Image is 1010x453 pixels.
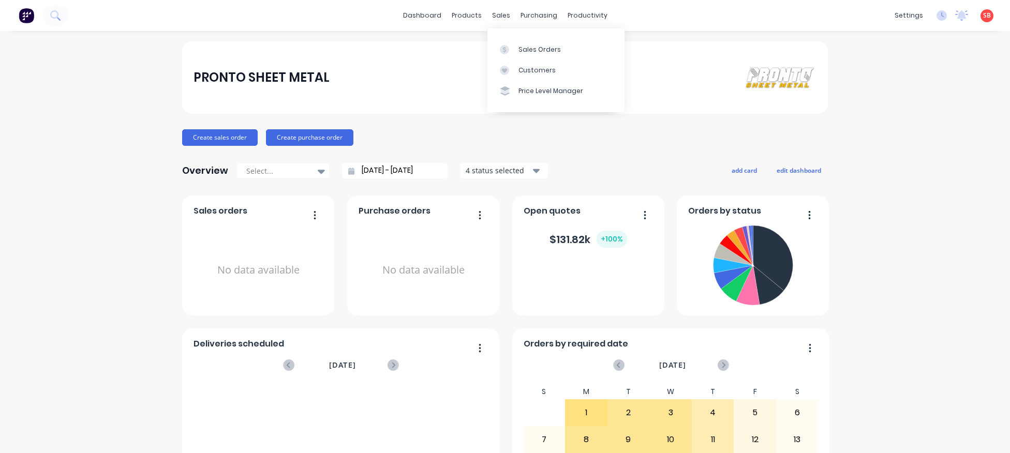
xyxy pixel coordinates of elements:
[659,359,686,371] span: [DATE]
[608,400,649,426] div: 2
[194,338,284,350] span: Deliveries scheduled
[734,400,776,426] div: 5
[398,8,447,23] a: dashboard
[776,384,819,399] div: S
[650,400,691,426] div: 3
[983,11,991,20] span: SB
[566,400,607,426] div: 1
[524,427,565,452] div: 7
[777,400,818,426] div: 6
[770,163,828,177] button: edit dashboard
[744,66,816,89] img: PRONTO SHEET METAL
[524,205,581,217] span: Open quotes
[182,129,258,146] button: Create sales order
[329,359,356,371] span: [DATE]
[566,427,607,452] div: 8
[182,160,228,181] div: Overview
[650,427,691,452] div: 10
[487,81,625,101] a: Price Level Manager
[518,66,556,75] div: Customers
[725,163,764,177] button: add card
[688,205,761,217] span: Orders by status
[692,400,734,426] div: 4
[518,86,583,96] div: Price Level Manager
[19,8,34,23] img: Factory
[194,67,330,88] div: PRONTO SHEET METAL
[734,384,776,399] div: F
[460,163,548,178] button: 4 status selected
[597,231,627,248] div: + 100 %
[562,8,613,23] div: productivity
[487,8,515,23] div: sales
[549,231,627,248] div: $ 131.82k
[518,45,561,54] div: Sales Orders
[692,427,734,452] div: 11
[889,8,928,23] div: settings
[565,384,607,399] div: M
[466,165,531,176] div: 4 status selected
[734,427,776,452] div: 12
[266,129,353,146] button: Create purchase order
[487,39,625,59] a: Sales Orders
[607,384,650,399] div: T
[359,221,488,319] div: No data available
[194,221,323,319] div: No data available
[359,205,430,217] span: Purchase orders
[523,384,566,399] div: S
[447,8,487,23] div: products
[515,8,562,23] div: purchasing
[487,60,625,81] a: Customers
[608,427,649,452] div: 9
[777,427,818,452] div: 13
[692,384,734,399] div: T
[649,384,692,399] div: W
[194,205,247,217] span: Sales orders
